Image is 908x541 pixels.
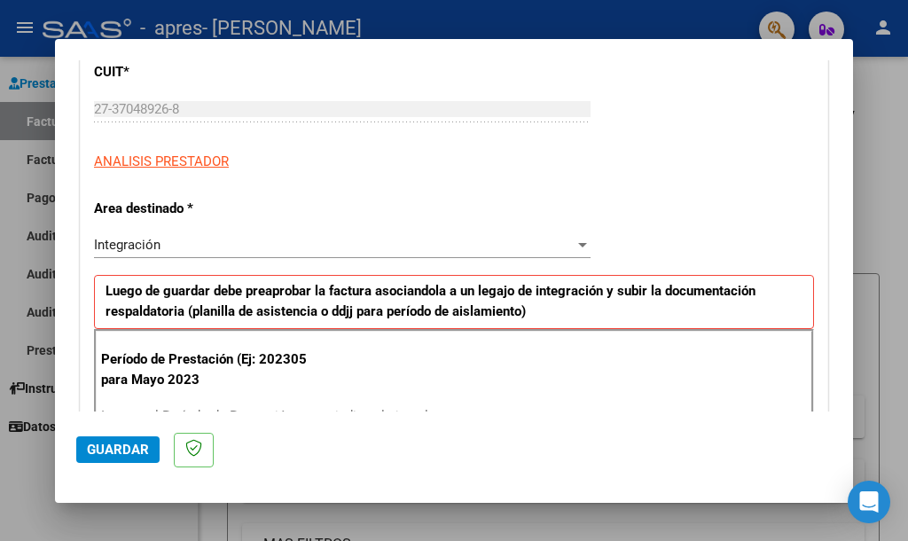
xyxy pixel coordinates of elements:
[94,153,229,169] span: ANALISIS PRESTADOR
[94,62,310,82] p: CUIT
[848,481,890,523] div: Open Intercom Messenger
[106,283,755,319] strong: Luego de guardar debe preaprobar la factura asociandola a un legajo de integración y subir la doc...
[94,237,160,253] span: Integración
[94,199,310,219] p: Area destinado *
[87,442,149,458] span: Guardar
[101,349,313,389] p: Período de Prestación (Ej: 202305 para Mayo 2023
[76,436,160,463] button: Guardar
